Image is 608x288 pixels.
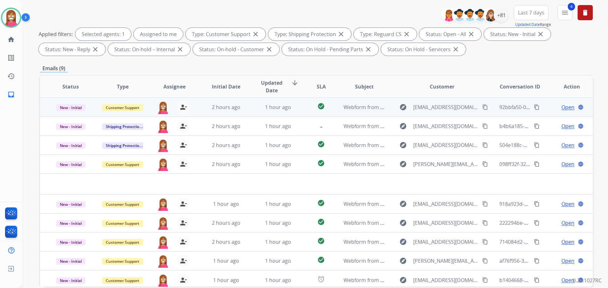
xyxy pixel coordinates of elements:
span: Customer Support [102,220,143,227]
mat-icon: content_copy [534,277,540,283]
mat-icon: explore [399,160,407,168]
mat-icon: person_remove [180,103,187,111]
span: Webform from [EMAIL_ADDRESS][DOMAIN_NAME] on [DATE] [344,142,487,149]
span: Customer Support [102,104,143,111]
span: 1 hour ago [265,104,291,111]
span: [EMAIL_ADDRESS][DOMAIN_NAME] [413,200,478,208]
mat-icon: content_copy [482,123,488,129]
span: Customer [430,83,454,90]
mat-icon: language [578,123,584,129]
span: 1 hour ago [265,200,291,207]
p: 0.20.1027RC [573,277,602,284]
mat-icon: explore [399,257,407,265]
div: Type: Customer Support [186,28,266,40]
mat-icon: close [452,46,459,53]
span: [EMAIL_ADDRESS][DOMAIN_NAME] [413,238,478,246]
mat-icon: content_copy [482,201,488,207]
mat-icon: list_alt [7,54,15,62]
span: 1 hour ago [265,161,291,168]
div: Status: On-hold – Internal [108,43,190,56]
span: New - Initial [56,201,85,208]
mat-icon: check_circle [317,237,325,245]
span: 1 hour ago [213,200,239,207]
span: Customer Support [102,239,143,246]
span: 1 hour ago [265,123,291,130]
mat-icon: close [403,30,410,38]
span: Last 7 days [518,11,544,14]
mat-icon: content_copy [534,104,540,110]
img: agent-avatar [157,158,169,171]
span: 1 hour ago [265,277,291,284]
span: 2 hours ago [212,238,240,245]
div: Status: On Hold - Pending Parts [282,43,378,56]
span: New - Initial [56,277,85,284]
img: agent-avatar [157,120,169,133]
span: Updated Date [257,79,286,94]
mat-icon: explore [399,122,407,130]
span: Assignee [163,83,186,90]
span: Open [561,141,574,149]
span: Status [62,83,79,90]
span: New - Initial [56,142,85,149]
span: Webform from [EMAIL_ADDRESS][DOMAIN_NAME] on [DATE] [344,123,487,130]
img: agent-avatar [157,274,169,287]
div: Assigned to me [134,28,183,40]
button: Last 7 days [514,5,548,20]
mat-icon: close [537,30,544,38]
mat-icon: person_remove [180,200,187,208]
div: Status: New - Initial [484,28,551,40]
span: b4b6a185-5374-4af6-a4bd-96c8393c169e [499,123,596,130]
div: Status: On Hold - Servicers [381,43,466,56]
span: 2 hours ago [212,104,240,111]
mat-icon: check_circle [317,218,325,226]
mat-icon: content_copy [482,277,488,283]
div: Type: Reguard CS [354,28,417,40]
mat-icon: language [578,220,584,226]
mat-icon: history [7,72,15,80]
mat-icon: explore [399,200,407,208]
mat-icon: content_copy [482,239,488,245]
span: Webform from [PERSON_NAME][EMAIL_ADDRESS][DOMAIN_NAME] on [DATE] [344,161,526,168]
span: Webform from [EMAIL_ADDRESS][DOMAIN_NAME] on [DATE] [344,219,487,226]
mat-icon: language [578,239,584,245]
span: Webform from [EMAIL_ADDRESS][DOMAIN_NAME] on [DATE] [344,104,487,111]
mat-icon: person_remove [180,238,187,246]
span: Initial Date [212,83,240,90]
mat-icon: alarm [317,275,325,283]
mat-icon: person_remove [180,122,187,130]
mat-icon: person_remove [180,160,187,168]
span: 1 hour ago [265,257,291,264]
span: 92bbfa50-0162-4b31-8eba-dcb583d469b7 [499,104,598,111]
mat-icon: close [265,46,273,53]
span: 918a923d-e249-4d6f-b6bd-f4244450b43a [499,200,596,207]
mat-icon: content_copy [534,220,540,226]
span: [PERSON_NAME][EMAIL_ADDRESS][DOMAIN_NAME] [413,160,478,168]
mat-icon: content_copy [482,220,488,226]
span: 222294be-0f5a-436b-9aca-842d7383f70d [499,219,595,226]
mat-icon: content_copy [534,123,540,129]
img: agent-avatar [157,217,169,230]
div: Selected agents: 1 [75,28,131,40]
mat-icon: language [578,142,584,148]
div: Status: New - Reply [39,43,105,56]
span: Open [561,219,574,227]
span: 2 hours ago [212,219,240,226]
mat-icon: content_copy [482,104,488,110]
span: Open [561,122,574,130]
span: [EMAIL_ADDRESS][DOMAIN_NAME] [413,276,478,284]
mat-icon: person_remove [180,219,187,227]
img: agent-avatar [157,139,169,152]
mat-icon: check_circle [317,256,325,264]
mat-icon: close [364,46,372,53]
div: +81 [494,8,509,23]
span: Open [561,257,574,265]
span: af76f956-3e36-46ea-81a8-9e6358bb5929 [499,257,595,264]
span: [EMAIL_ADDRESS][DOMAIN_NAME] [413,103,478,111]
mat-icon: person_remove [180,257,187,265]
span: Open [561,200,574,208]
img: avatar [2,9,20,27]
p: Emails (9) [40,64,68,72]
img: agent-avatar [157,254,169,268]
span: Open [561,160,574,168]
mat-icon: explore [399,238,407,246]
